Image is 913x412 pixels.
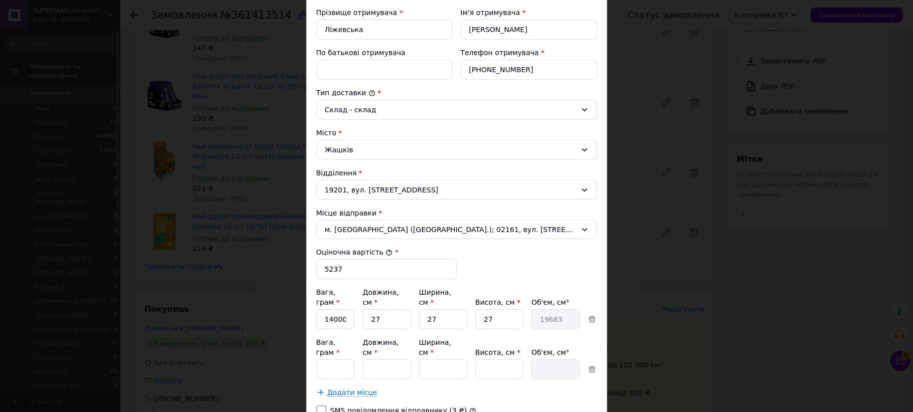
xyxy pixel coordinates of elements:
[531,297,580,307] div: Об'єм, см³
[316,248,393,256] label: Оціночна вартість
[475,298,520,306] label: Висота, см
[325,225,577,235] span: м. [GEOGRAPHIC_DATA] ([GEOGRAPHIC_DATA].); 02161, вул. [STREET_ADDRESS]
[316,338,340,356] label: Вага, грам
[316,168,597,178] div: Відділення
[316,49,406,57] label: По батькові отримувача
[316,140,597,160] div: Жашків
[327,388,378,397] span: Додати місце
[316,180,597,200] div: 19201, вул. [STREET_ADDRESS]
[325,104,577,115] div: Склад - склад
[461,60,597,80] input: +380
[316,288,340,306] label: Вага, грам
[419,288,451,306] label: Ширина, см
[362,288,399,306] label: Довжина, см
[419,338,451,356] label: Ширина, см
[461,9,520,17] label: Ім'я отримувача
[461,49,539,57] label: Телефон отримувача
[475,348,520,356] label: Висота, см
[316,128,597,138] div: Місто
[362,338,399,356] label: Довжина, см
[531,347,580,357] div: Об'єм, см³
[316,88,597,98] div: Тип доставки
[316,9,398,17] label: Прізвище отримувача
[316,208,597,218] div: Місце відправки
